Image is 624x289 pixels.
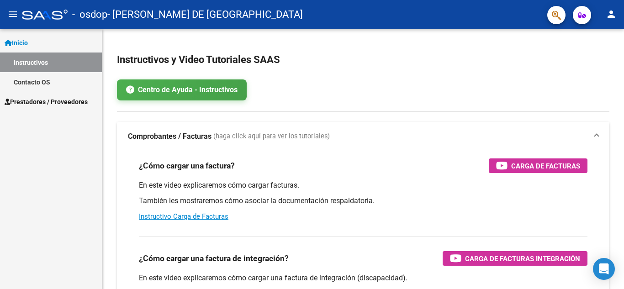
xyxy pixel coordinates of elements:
[489,158,587,173] button: Carga de Facturas
[593,258,615,280] div: Open Intercom Messenger
[5,97,88,107] span: Prestadores / Proveedores
[139,273,587,283] p: En este video explicaremos cómo cargar una factura de integración (discapacidad).
[117,122,609,151] mat-expansion-panel-header: Comprobantes / Facturas (haga click aquí para ver los tutoriales)
[139,159,235,172] h3: ¿Cómo cargar una factura?
[117,51,609,68] h2: Instructivos y Video Tutoriales SAAS
[117,79,247,100] a: Centro de Ayuda - Instructivos
[107,5,303,25] span: - [PERSON_NAME] DE [GEOGRAPHIC_DATA]
[213,131,330,142] span: (haga click aquí para ver los tutoriales)
[7,9,18,20] mat-icon: menu
[139,252,289,265] h3: ¿Cómo cargar una factura de integración?
[511,160,580,172] span: Carga de Facturas
[606,9,617,20] mat-icon: person
[139,196,587,206] p: También les mostraremos cómo asociar la documentación respaldatoria.
[128,131,212,142] strong: Comprobantes / Facturas
[5,38,28,48] span: Inicio
[465,253,580,264] span: Carga de Facturas Integración
[139,180,587,190] p: En este video explicaremos cómo cargar facturas.
[139,212,228,221] a: Instructivo Carga de Facturas
[72,5,107,25] span: - osdop
[443,251,587,266] button: Carga de Facturas Integración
